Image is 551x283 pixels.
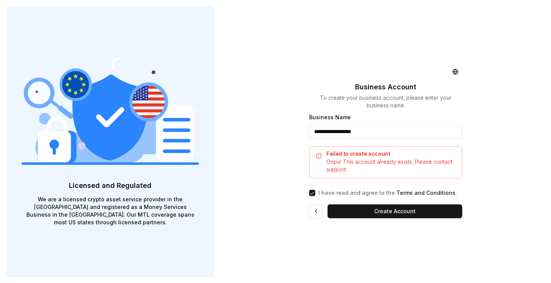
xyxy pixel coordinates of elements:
[316,151,456,156] h5: Failed to create account
[309,94,462,109] p: To create your business account, please enter your business name.
[318,189,457,197] p: I have read and agree to the .
[316,158,456,173] div: Oops! This account already exists. Please contact support.
[21,180,199,191] p: Licensed and Regulated
[328,204,462,218] button: Create Account
[355,82,416,92] p: Business Account
[309,114,351,120] label: Business Name
[396,189,455,196] a: Terms and Conditions
[21,196,199,226] p: We are a licensed crypto asset service provider in the [GEOGRAPHIC_DATA] and registered as a Mone...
